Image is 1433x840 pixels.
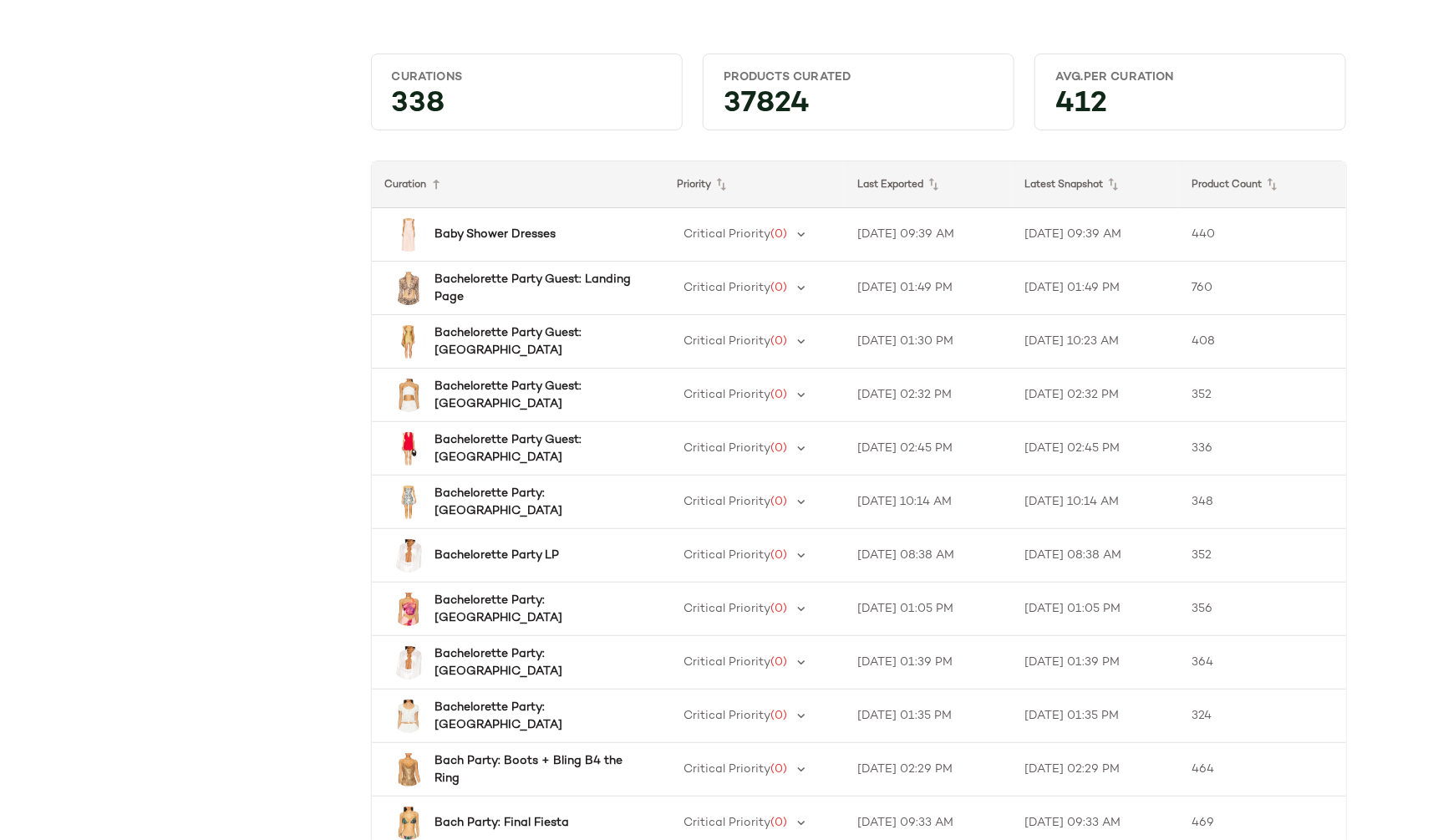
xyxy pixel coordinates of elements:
th: Last Exported [844,161,1011,208]
b: Bachelorette Party Guest: [GEOGRAPHIC_DATA] [435,324,634,359]
td: 364 [1178,636,1345,690]
th: Latest Snapshot [1011,161,1178,208]
img: TULA-WS1071_V1.jpg [392,700,425,733]
span: (0) [771,817,788,829]
b: Bachelorette Party Guest: [GEOGRAPHIC_DATA] [435,431,634,466]
td: 352 [1178,369,1345,422]
img: WAIR-WS31_V1.jpg [392,379,425,412]
div: 37824 [710,92,1007,123]
td: [DATE] 02:32 PM [1011,369,1178,422]
img: MELR-WD1125_V1.jpg [392,325,425,359]
span: Critical Priority [684,442,771,455]
td: 464 [1178,743,1345,797]
span: (0) [771,335,788,348]
td: [DATE] 02:29 PM [1011,743,1178,797]
span: (0) [771,549,788,562]
td: [DATE] 08:38 AM [844,529,1011,583]
td: [DATE] 02:32 PM [844,369,1011,422]
img: SDYS-WS194_V1.jpg [392,593,425,626]
b: Bachelorette Party: [GEOGRAPHIC_DATA] [435,485,634,520]
b: Bachelorette Party Guest: [GEOGRAPHIC_DATA] [435,378,634,413]
td: [DATE] 08:38 AM [1011,529,1178,583]
span: Critical Priority [684,763,771,776]
td: [DATE] 02:45 PM [844,422,1011,476]
td: [DATE] 01:05 PM [1011,583,1178,636]
span: (0) [771,603,788,615]
span: (0) [771,282,788,294]
b: Bach Party: Final Fiesta [435,814,570,832]
b: Bachelorette Party: [GEOGRAPHIC_DATA] [435,592,634,627]
td: [DATE] 02:29 PM [844,743,1011,797]
span: (0) [771,496,788,508]
div: Avg.per Curation [1055,69,1325,85]
td: [DATE] 01:35 PM [844,690,1011,743]
td: [DATE] 10:14 AM [1011,476,1178,529]
img: ROFR-WS337_V1.jpg [392,753,425,787]
td: [DATE] 10:14 AM [844,476,1011,529]
span: Critical Priority [684,710,771,722]
th: Priority [664,161,845,208]
td: [DATE] 01:49 PM [844,262,1011,315]
span: (0) [771,389,788,401]
b: Bachelorette Party: [GEOGRAPHIC_DATA] [435,645,634,680]
td: 324 [1178,690,1345,743]
img: PGEO-WD37_V1.jpg [392,486,425,519]
span: Critical Priority [684,603,771,615]
div: Products Curated [724,69,993,85]
td: [DATE] 10:23 AM [1011,315,1178,369]
b: Bachelorette Party: [GEOGRAPHIC_DATA] [435,699,634,734]
span: Critical Priority [684,389,771,401]
b: Bachelorette Party LP [435,547,560,564]
span: Critical Priority [684,496,771,508]
td: [DATE] 01:39 PM [844,636,1011,690]
b: Baby Shower Dresses [435,226,556,243]
td: [DATE] 01:39 PM [1011,636,1178,690]
img: INDA-WS536_V1.jpg [392,272,425,305]
span: Critical Priority [684,335,771,348]
span: Critical Priority [684,656,771,669]
span: (0) [771,442,788,455]
td: [DATE] 01:35 PM [1011,690,1178,743]
b: Bach Party: Boots + Bling B4 the Ring [435,752,634,787]
td: [DATE] 02:45 PM [1011,422,1178,476]
img: LSPA-WS51_V1.jpg [392,539,425,573]
td: 348 [1178,476,1345,529]
span: (0) [771,656,788,669]
td: 352 [1178,529,1345,583]
td: [DATE] 01:30 PM [844,315,1011,369]
span: (0) [771,228,788,241]
td: [DATE] 09:39 AM [844,208,1011,262]
td: [DATE] 09:39 AM [1011,208,1178,262]
span: Critical Priority [684,282,771,294]
td: 356 [1178,583,1345,636]
img: LSPA-WS51_V1.jpg [392,646,425,680]
td: 760 [1178,262,1345,315]
img: YLLR-WX5_V1.jpg [392,807,425,840]
th: Product Count [1178,161,1345,208]
b: Bachelorette Party Guest: Landing Page [435,271,634,306]
div: 338 [379,92,675,123]
td: 440 [1178,208,1345,262]
span: Critical Priority [684,228,771,241]
th: Curation [372,161,664,208]
img: LOVF-WD4477_V1.jpg [392,218,425,252]
td: [DATE] 01:49 PM [1011,262,1178,315]
img: ROWR-WD14_V1.jpg [392,432,425,466]
span: (0) [771,710,788,722]
td: [DATE] 01:05 PM [844,583,1011,636]
td: 408 [1178,315,1345,369]
div: 412 [1042,92,1339,123]
td: 336 [1178,422,1345,476]
div: Curations [392,69,662,85]
span: Critical Priority [684,549,771,562]
span: Critical Priority [684,817,771,829]
span: (0) [771,763,788,776]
